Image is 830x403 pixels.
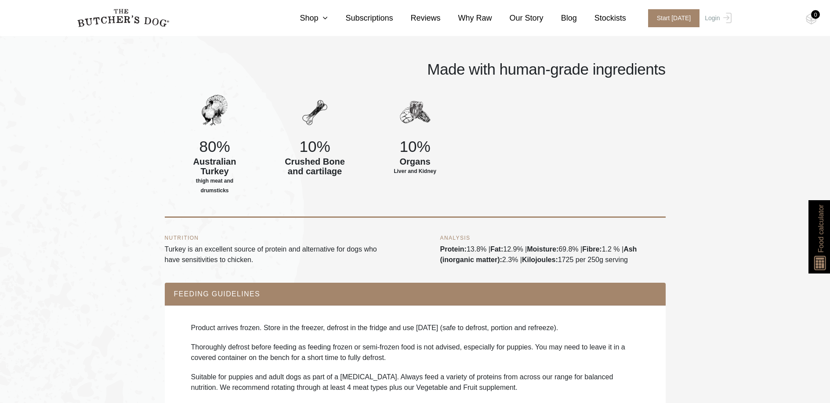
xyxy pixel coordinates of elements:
b: Fat: [490,245,503,253]
span: Liver and Kidney [382,166,448,176]
img: TBD_Turkey.png [197,94,232,130]
a: Shop [282,12,328,24]
h4: Made with human-grade ingredients [165,61,666,77]
a: Subscriptions [328,12,393,24]
h4: 10% [265,138,365,155]
a: Why Raw [441,12,492,24]
img: TBD_Crushed-Bone.png [297,94,333,130]
a: Our Story [492,12,544,24]
b: Moisture: [527,245,558,253]
p: Product arrives frozen. Store in the freezer, defrost in the fridge and use [DATE] (safe to defro... [191,323,639,333]
b: Ash (inorganic matter): [440,245,637,263]
h5: NUTRITION [165,235,390,241]
h6: Crushed Bone and cartilage [282,157,348,176]
span: Food calculator [816,205,826,252]
a: Login [703,9,731,27]
img: TBD_Heart-Liver.png [398,94,433,130]
a: Blog [544,12,577,24]
div: 13.8% | 12.9% | 69.8% | 1.2 % | 2.3% | 1725 per 250g serving [440,235,666,265]
a: Reviews [393,12,441,24]
h4: 80% [165,138,265,155]
b: Kilojoules: [522,256,558,263]
b: Fibre: [582,245,602,253]
a: Start [DATE] [639,9,703,27]
a: Stockists [577,12,626,24]
p: Suitable for puppies and adult dogs as part of a [MEDICAL_DATA]. Always feed a variety of protein... [191,372,639,393]
b: Protein: [440,245,467,253]
h4: 10% [365,138,465,155]
p: Thoroughly defrost before feeding as feeding frozen or semi-frozen food is not advised, especiall... [191,342,639,363]
h6: Australian Turkey [182,157,248,195]
span: Start [DATE] [648,9,700,27]
button: FEEDING GUIDELINES [174,288,657,300]
div: 0 [811,10,820,19]
span: thigh meat and drumsticks [182,176,248,195]
img: TBD_Cart-Empty.png [806,13,817,25]
h6: Organs [382,157,448,176]
h5: ANALYSIS [440,235,666,241]
p: Turkey is an excellent source of protein and alternative for dogs who have sensitivities to chicken. [165,244,390,265]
